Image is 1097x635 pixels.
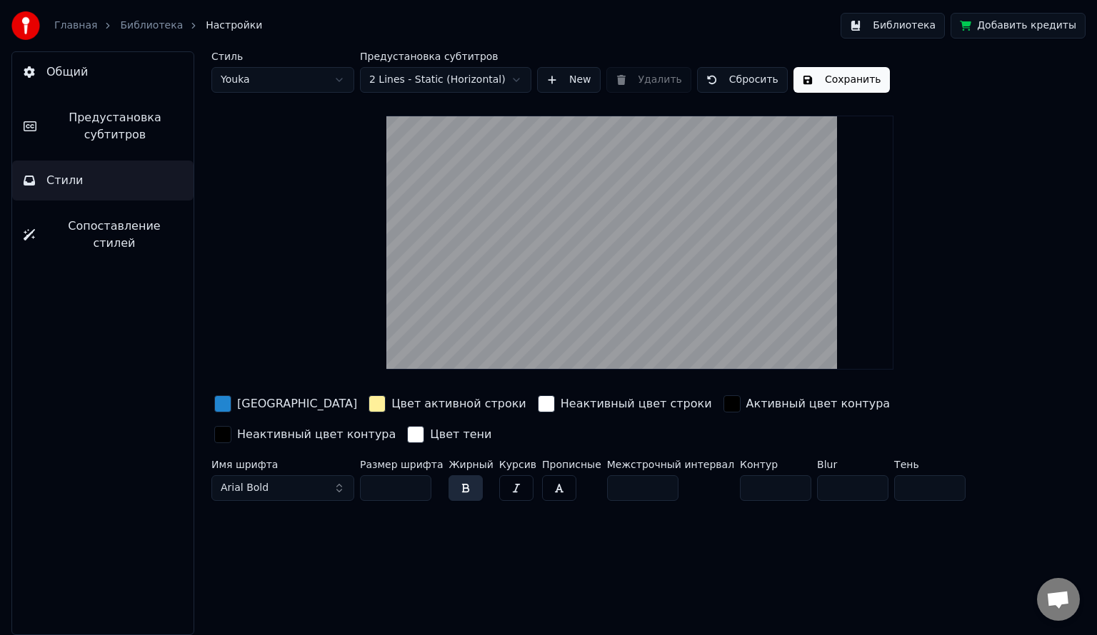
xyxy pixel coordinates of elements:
img: youka [11,11,40,40]
button: [GEOGRAPHIC_DATA] [211,392,360,415]
span: Предустановка субтитров [48,109,182,143]
span: Общий [46,63,88,81]
div: Цвет активной строки [391,395,526,412]
label: Blur [817,459,888,469]
span: Сопоставление стилей [46,218,182,252]
label: Имя шрифта [211,459,354,469]
label: Контур [740,459,811,469]
button: Добавить кредиты [951,13,1086,39]
button: Цвет тени [404,423,494,446]
button: New [537,67,601,93]
label: Курсив [499,459,536,469]
span: Arial Bold [221,481,269,495]
div: Цвет тени [430,426,491,443]
label: Размер шрифта [360,459,443,469]
div: Неактивный цвет контура [237,426,396,443]
button: Цвет активной строки [366,392,529,415]
a: Главная [54,19,97,33]
button: Предустановка субтитров [12,98,194,155]
div: Активный цвет контура [746,395,891,412]
button: Сбросить [697,67,788,93]
span: Стили [46,172,84,189]
label: Стиль [211,51,354,61]
button: Неактивный цвет контура [211,423,399,446]
label: Межстрочный интервал [607,459,734,469]
div: [GEOGRAPHIC_DATA] [237,395,357,412]
label: Предустановка субтитров [360,51,531,61]
div: Неактивный цвет строки [561,395,712,412]
button: Сопоставление стилей [12,206,194,263]
button: Активный цвет контура [721,392,893,415]
label: Прописные [542,459,601,469]
label: Жирный [449,459,493,469]
a: Библиотека [120,19,183,33]
button: Библиотека [841,13,945,39]
button: Сохранить [793,67,890,93]
label: Тень [894,459,966,469]
nav: breadcrumb [54,19,262,33]
button: Стили [12,161,194,200]
div: Открытый чат [1037,578,1080,621]
button: Общий [12,52,194,92]
button: Неактивный цвет строки [535,392,715,415]
span: Настройки [206,19,262,33]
